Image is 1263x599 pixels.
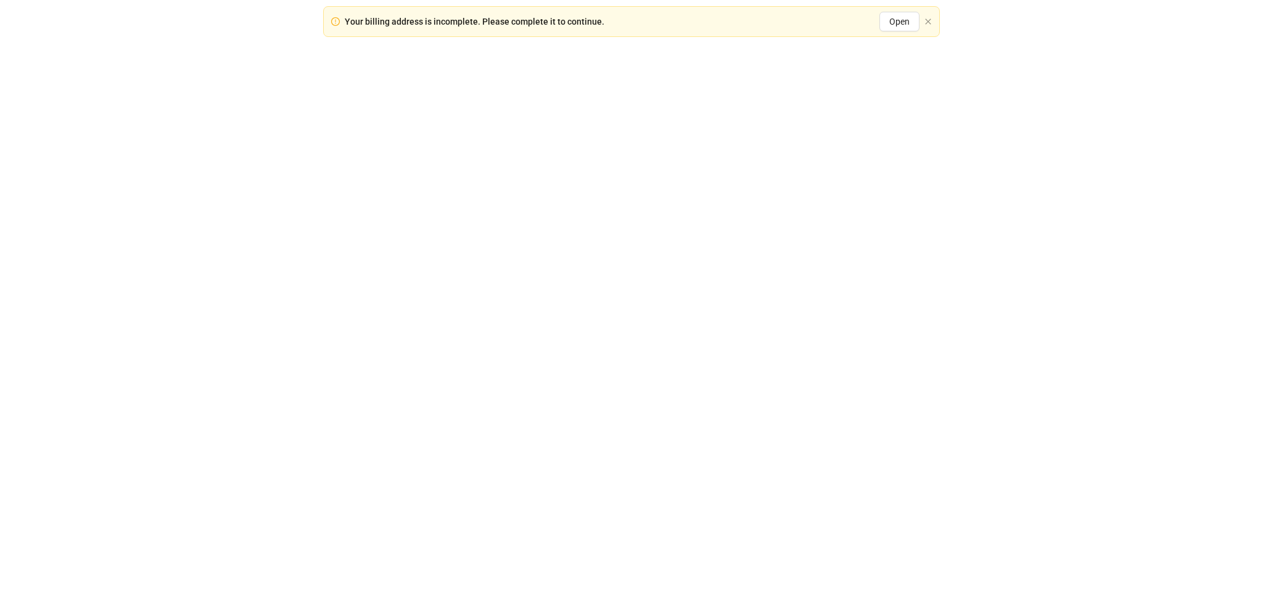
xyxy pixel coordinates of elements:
[345,15,604,28] div: Your billing address is incomplete. Please complete it to continue.
[331,17,340,26] span: exclamation-circle
[924,18,932,25] span: close
[924,18,932,26] button: close
[879,12,919,31] button: Open
[889,17,910,26] span: Open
